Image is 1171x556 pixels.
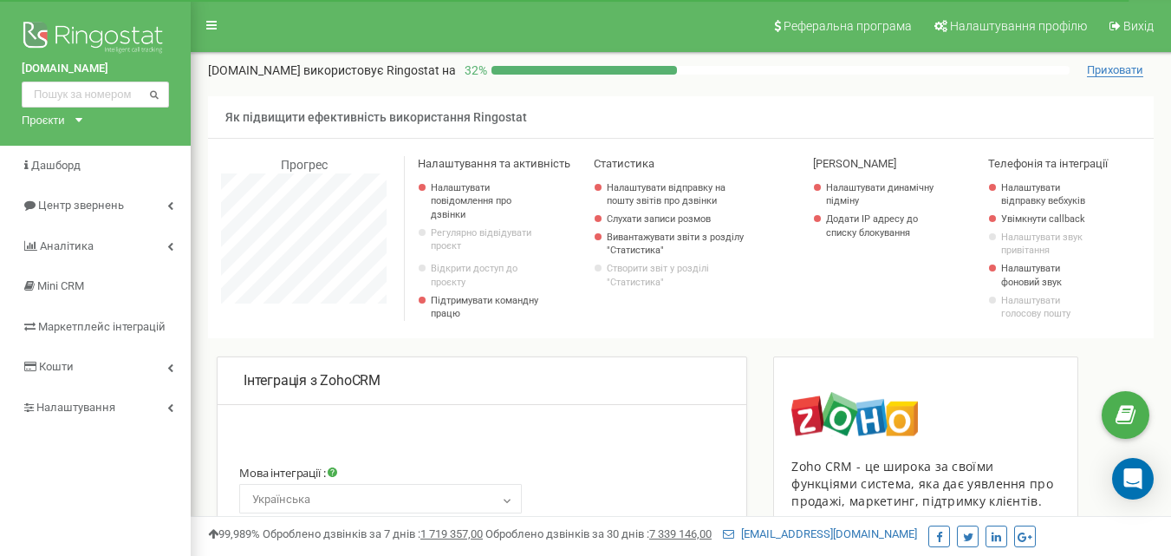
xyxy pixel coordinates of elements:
a: Налаштувати фоновий звук [1001,262,1093,289]
span: Центр звернень [38,199,124,212]
a: Налаштувати повідомлення про дзвінки [431,181,542,222]
span: Аналiтика [40,239,94,252]
a: Додати IP адресу до списку блокування [826,213,937,239]
span: Приховати [1087,63,1143,77]
span: Mini CRM [37,279,84,292]
a: Створити звіт у розділі "Статистика" [607,262,748,289]
a: Слухати записи розмов [607,213,748,226]
span: Налаштування та активність [418,157,570,170]
div: Zoho CRM - це широка за своїми функціями система, яка дає уявлення про продажі, маркетинг, підтри... [791,458,1060,510]
span: [PERSON_NAME] [813,157,896,170]
span: Оброблено дзвінків за 30 днів : [485,527,712,540]
img: image [791,392,918,436]
span: Телефонія та інтеграції [988,157,1108,170]
span: 99,989% [208,527,260,540]
img: Ringostat logo [22,17,169,61]
a: Налаштувати звук привітання [1001,231,1093,258]
span: використовує Ringostat на [303,63,456,77]
span: Вихід [1123,19,1154,33]
span: Маркетплейс інтеграцій [38,320,166,333]
a: Відкрити доступ до проєкту [431,262,542,289]
span: Оброблено дзвінків за 7 днів : [263,527,483,540]
span: Прогрес [281,158,328,172]
a: Налаштувати голосову пошту [1001,294,1093,321]
label: Мова інтеграції : [239,466,337,480]
span: Українська [239,484,522,513]
span: Налаштування [36,401,115,414]
span: Українська [245,487,516,512]
span: Кошти [39,360,74,373]
span: Налаштування профілю [950,19,1087,33]
p: Інтеграція з ZohoCRM [244,371,720,391]
div: Open Intercom Messenger [1112,458,1154,500]
a: Увімкнути callback [1001,213,1093,226]
a: Налаштувати динамічну підміну [826,181,937,208]
p: [DOMAIN_NAME] [208,62,456,79]
u: 7 339 146,00 [649,527,712,540]
a: [EMAIL_ADDRESS][DOMAIN_NAME] [723,527,917,540]
a: Налаштувати відправку на пошту звітів про дзвінки [607,181,748,208]
p: Підтримувати командну працю [431,294,542,321]
a: Вивантажувати звіти з розділу "Статистика" [607,231,748,258]
p: Регулярно відвідувати проєкт [431,226,542,253]
div: Проєкти [22,112,65,128]
span: Статистика [594,157,654,170]
a: Налаштувати відправку вебхуків [1001,181,1093,208]
p: 32 % [456,62,491,79]
a: [DOMAIN_NAME] [22,61,169,77]
span: Дашборд [31,159,81,172]
span: Як підвищити ефективність використання Ringostat [225,110,527,124]
input: Пошук за номером [22,82,169,108]
span: Реферальна програма [784,19,912,33]
u: 1 719 357,00 [420,527,483,540]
